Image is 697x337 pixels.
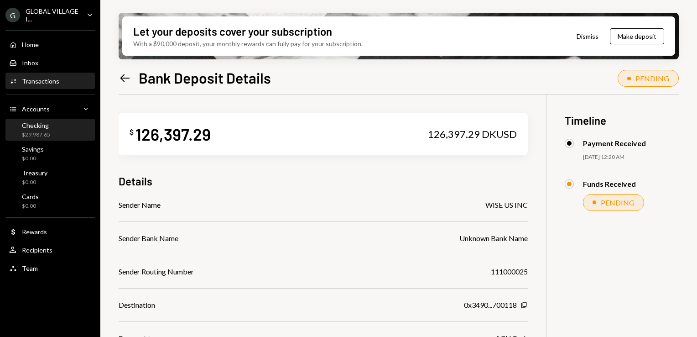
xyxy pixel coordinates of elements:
[133,39,363,48] div: With a $90,000 deposit, your monthly rewards can fully pay for your subscription.
[5,36,95,53] a: Home
[22,264,38,272] div: Team
[428,128,517,141] div: 126,397.29 DKUSD
[5,260,95,276] a: Team
[5,223,95,240] a: Rewards
[583,179,636,188] div: Funds Received
[22,246,52,254] div: Recipients
[5,190,95,212] a: Cards$0.00
[601,198,635,207] div: PENDING
[491,266,528,277] div: 111000025
[119,174,152,189] h3: Details
[565,26,610,47] button: Dismiss
[5,242,95,258] a: Recipients
[22,193,39,200] div: Cards
[5,119,95,141] a: Checking$29,987.65
[635,74,669,83] div: PENDING
[26,7,79,23] div: GLOBAL VILLAGE I...
[119,266,194,277] div: Sender Routing Number
[5,100,95,117] a: Accounts
[119,300,155,311] div: Destination
[133,24,332,39] div: Let your deposits cover your subscription
[22,121,50,129] div: Checking
[22,77,59,85] div: Transactions
[22,105,50,113] div: Accounts
[610,28,664,44] button: Make deposit
[5,8,20,22] div: G
[119,200,161,211] div: Sender Name
[5,142,95,164] a: Savings$0.00
[22,59,38,67] div: Inbox
[464,300,517,311] div: 0x3490...700118
[119,233,178,244] div: Sender Bank Name
[22,169,47,177] div: Treasury
[22,202,39,210] div: $0.00
[22,41,39,48] div: Home
[565,113,679,128] h3: Timeline
[485,200,528,211] div: WISE US INC
[22,145,44,153] div: Savings
[139,68,271,87] h1: Bank Deposit Details
[22,131,50,139] div: $29,987.65
[5,166,95,188] a: Treasury$0.00
[459,233,528,244] div: Unknown Bank Name
[5,54,95,71] a: Inbox
[22,179,47,186] div: $0.00
[5,73,95,89] a: Transactions
[135,124,211,144] div: 126,397.29
[22,228,47,236] div: Rewards
[583,139,646,147] div: Payment Received
[583,153,679,161] div: [DATE] 12:20 AM
[130,127,134,137] div: $
[22,155,44,163] div: $0.00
